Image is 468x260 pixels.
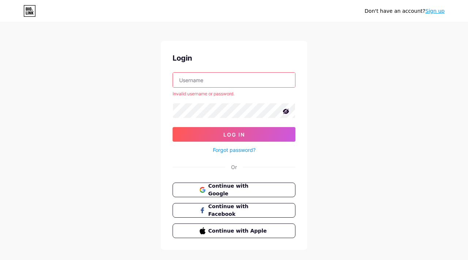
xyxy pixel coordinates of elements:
[173,223,295,238] button: Continue with Apple
[425,8,445,14] a: Sign up
[208,203,269,218] span: Continue with Facebook
[213,146,256,154] a: Forgot password?
[173,127,295,142] button: Log In
[231,163,237,171] div: Or
[208,182,269,198] span: Continue with Google
[173,73,295,87] input: Username
[173,183,295,197] button: Continue with Google
[223,131,245,138] span: Log In
[173,91,295,97] div: Invalid username or password.
[173,53,295,64] div: Login
[208,227,269,235] span: Continue with Apple
[365,7,445,15] div: Don't have an account?
[173,203,295,218] button: Continue with Facebook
